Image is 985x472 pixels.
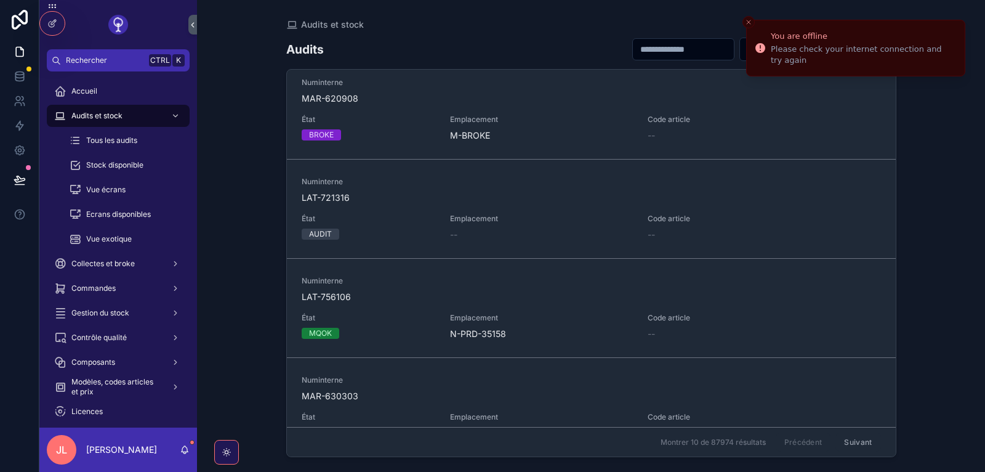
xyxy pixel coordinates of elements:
a: Audits et stock [286,18,364,31]
div: You are offline [771,30,955,43]
span: LAT-721316 [302,192,881,204]
button: Suivant [835,433,880,452]
a: Vue écrans [62,179,190,201]
button: Select Button [739,38,791,61]
span: Licences [71,407,103,417]
span: Rechercher [66,55,144,65]
a: Stock disponible [62,154,190,176]
a: Modèles, codes articles et prix [47,376,190,398]
a: Accueil [47,80,190,102]
a: Collectes et broke [47,253,190,275]
span: -- [648,229,655,241]
div: Please check your internet connection and try again [771,44,955,66]
span: Code article [648,412,781,422]
a: Contrôle qualité [47,327,190,349]
span: N-PRD-35158 [450,328,506,340]
div: scrollable content [39,71,197,428]
span: Numinterne [302,276,881,286]
span: LAT-756106 [302,291,881,303]
span: Vue exotique [86,234,132,244]
span: État [302,214,435,224]
span: Emplacement [450,412,633,422]
button: RechercherCtrlK [47,49,190,71]
a: NuminterneMAR-620908ÉtatBROKEEmplacementM-BROKECode article-- [287,60,896,159]
span: Numinterne [302,375,881,385]
a: Ecrans disponibles [62,203,190,226]
span: Code article [648,115,781,124]
span: -- [648,129,655,142]
a: Tous les audits [62,129,190,152]
span: -- [648,328,655,340]
span: K [174,55,183,65]
span: MAR-630303 [302,390,881,402]
span: Contrôle qualité [71,333,127,343]
span: Emplacement [450,214,633,224]
span: Ctrl [149,54,171,67]
span: Code article [648,214,781,224]
span: Gestion du stock [71,308,129,318]
span: Code article [648,313,781,323]
div: AUDIT [309,229,332,240]
span: -- [450,229,457,241]
a: Vue exotique [62,228,190,250]
a: Gestion du stock [47,302,190,324]
div: MQOK [309,328,332,339]
span: Numinterne [302,177,881,187]
span: Emplacement [450,115,633,124]
a: Commandes [47,277,190,299]
a: Licences [47,401,190,423]
span: Collectes et broke [71,259,135,269]
span: Audits et stock [71,111,123,121]
span: Numinterne [302,78,881,87]
img: App logo [108,15,128,35]
span: Accueil [71,86,97,96]
button: Close toast [742,16,755,28]
span: Audits et stock [301,18,364,31]
span: M-BROKE [450,129,490,142]
span: Commandes [71,283,116,293]
h1: Audits [286,41,324,58]
span: Emplacement [450,313,633,323]
a: NuminterneLAT-721316ÉtatAUDITEmplacement--Code article-- [287,159,896,258]
a: NuminterneLAT-756106ÉtatMQOKEmplacementN-PRD-35158Code article-- [287,258,896,357]
span: État [302,313,435,323]
span: Vue écrans [86,185,126,195]
a: NuminterneMAR-630303ÉtatMQOKEmplacementM-UC PRD HPCode article-- [287,357,896,457]
span: Modèles, codes articles et prix [71,377,161,397]
span: JL [56,442,67,457]
span: Tous les audits [86,136,137,145]
div: BROKE [309,129,334,140]
span: MAR-620908 [302,92,881,105]
span: Ecrans disponibles [86,210,151,219]
p: [PERSON_NAME] [86,444,157,456]
span: État [302,115,435,124]
span: Stock disponible [86,160,143,170]
a: Composants [47,351,190,373]
span: État [302,412,435,422]
span: Montrer 10 de 87974 résultats [661,437,766,447]
a: Audits et stock [47,105,190,127]
span: Composants [71,357,115,367]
